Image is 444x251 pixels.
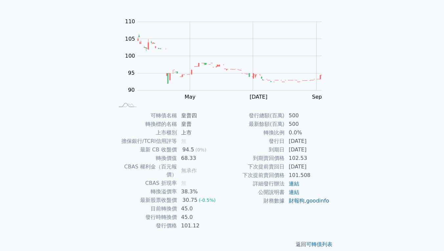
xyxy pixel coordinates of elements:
[222,145,285,154] td: 到期日
[181,180,186,186] span: 無
[115,179,177,187] td: CBAS 折現率
[312,94,322,100] tspan: Sep
[181,138,186,144] span: 無
[222,188,285,197] td: 公開說明書
[222,120,285,128] td: 最新餘額(百萬)
[177,111,222,120] td: 皇普四
[222,163,285,171] td: 下次提前賣回日
[125,36,135,42] tspan: 105
[222,154,285,163] td: 到期賣回價格
[177,213,222,222] td: 45.0
[115,111,177,120] td: 可轉債名稱
[222,171,285,180] td: 下次提前賣回價格
[285,154,330,163] td: 102.53
[306,241,332,247] a: 可轉債列表
[222,128,285,137] td: 轉換比例
[115,204,177,213] td: 目前轉換價
[222,137,285,145] td: 發行日
[285,197,330,205] td: ,
[222,197,285,205] td: 財務數據
[285,137,330,145] td: [DATE]
[285,120,330,128] td: 500
[177,120,222,128] td: 皇普
[115,145,177,154] td: 最新 CB 收盤價
[115,187,177,196] td: 轉換溢價率
[285,163,330,171] td: [DATE]
[115,222,177,230] td: 發行價格
[122,18,332,100] g: Chart
[199,198,216,203] span: (-0.5%)
[115,213,177,222] td: 發行時轉換價
[115,137,177,145] td: 擔保銀行/TCRI信用評等
[181,196,199,204] div: 30.75
[177,222,222,230] td: 101.12
[125,53,135,59] tspan: 100
[285,145,330,154] td: [DATE]
[177,128,222,137] td: 上市
[177,204,222,213] td: 45.0
[285,111,330,120] td: 500
[115,154,177,163] td: 轉換價值
[185,94,196,100] tspan: May
[250,94,267,100] tspan: [DATE]
[128,87,135,93] tspan: 90
[285,171,330,180] td: 101.508
[222,180,285,188] td: 詳細發行辦法
[107,241,338,248] p: 返回
[289,189,299,195] a: 連結
[115,128,177,137] td: 上市櫃別
[115,163,177,179] td: CBAS 權利金（百元報價）
[306,198,329,204] a: goodinfo
[181,146,196,154] div: 94.5
[289,198,305,204] a: 財報狗
[195,147,206,152] span: (0%)
[222,111,285,120] td: 發行總額(百萬)
[115,120,177,128] td: 轉換標的名稱
[115,196,177,204] td: 最新股票收盤價
[181,167,197,174] span: 無承作
[289,181,299,187] a: 連結
[285,128,330,137] td: 0.0%
[177,154,222,163] td: 68.33
[128,70,135,76] tspan: 95
[177,187,222,196] td: 38.3%
[125,18,135,25] tspan: 110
